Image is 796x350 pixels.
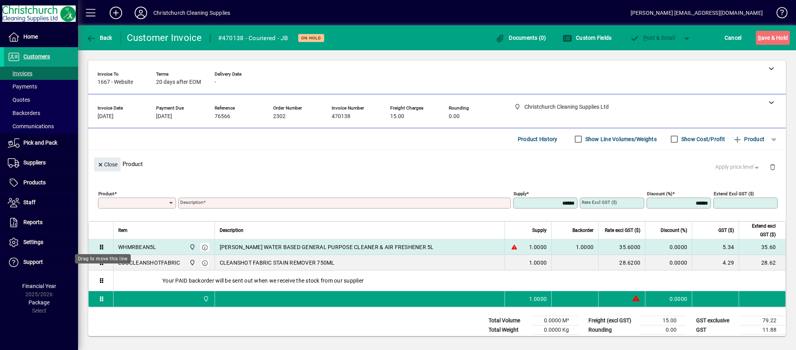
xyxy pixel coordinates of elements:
span: Close [97,158,117,171]
a: Backorders [4,106,78,120]
td: 28.62 [739,255,785,270]
span: Backorder [572,226,593,235]
span: CLEANSHOT FABRIC STAIN REMOVER 750ML [220,259,335,267]
button: Delete [763,157,782,176]
span: Settings [23,239,43,245]
td: 11.88 [739,325,786,335]
span: [PERSON_NAME] WATER BASED GENERAL PURPOSE CLEANER & AIR FRESHENER 5L [220,243,434,251]
button: Close [94,157,121,171]
a: Suppliers [4,153,78,173]
label: Show Cost/Profit [680,135,725,143]
span: Extend excl GST ($) [744,222,776,239]
span: Supply [532,226,547,235]
span: 1.0000 [529,243,547,251]
td: 0.00 [639,325,686,335]
a: Products [4,173,78,193]
span: 15.00 [390,113,404,120]
td: Rounding [585,325,639,335]
span: Suppliers [23,159,46,166]
span: Rate excl GST ($) [605,226,640,235]
td: Freight (excl GST) [585,316,639,325]
div: Customer Invoice [127,32,202,44]
span: Product History [518,133,558,145]
a: Invoices [4,67,78,80]
span: Payments [8,83,37,90]
td: 91.10 [739,335,786,345]
span: S [758,35,761,41]
a: Staff [4,193,78,212]
span: Pick and Pack [23,140,57,146]
div: Your PAID backorder will be sent out when we receive the stock from our supplier [114,270,785,291]
td: 0.0000 [645,255,692,270]
a: Payments [4,80,78,93]
span: GST ($) [718,226,734,235]
a: Home [4,27,78,47]
span: Home [23,34,38,40]
span: Support [23,259,43,265]
span: P [643,35,647,41]
a: Pick and Pack [4,133,78,153]
td: 0.0000 [645,291,692,307]
td: GST exclusive [692,316,739,325]
td: 15.00 [639,316,686,325]
span: Package [28,299,50,306]
button: Save & Hold [756,31,790,45]
a: Reports [4,213,78,232]
mat-label: Rate excl GST ($) [582,200,617,205]
span: Documents (0) [496,35,546,41]
span: Backorders [8,110,40,116]
span: 1.0000 [576,243,594,251]
td: 4.29 [692,255,739,270]
span: Christchurch Cleaning Supplies Ltd [201,295,210,303]
td: 79.22 [739,316,786,325]
button: Product History [515,132,561,146]
div: WHMRBEAN5L [118,243,156,251]
span: 20 days after EOM [156,79,201,85]
td: 0.0000 [645,239,692,255]
a: Quotes [4,93,78,106]
span: - [215,79,216,85]
div: Drag to move this line [75,254,131,263]
span: Financial Year [22,283,56,289]
mat-label: Discount (%) [647,191,672,196]
mat-label: Description [180,200,203,205]
span: Quotes [8,97,30,103]
span: ave & Hold [758,32,788,44]
div: Product [88,150,786,178]
a: Communications [4,120,78,133]
span: Apply price level [715,163,760,171]
mat-label: Supply [513,191,526,196]
span: Back [86,35,112,41]
button: Post & Email [626,31,679,45]
a: Settings [4,233,78,252]
div: ECOCLEANSHOTFABRIC [118,259,180,267]
app-page-header-button: Back [78,31,121,45]
div: 35.6000 [603,243,640,251]
span: Customers [23,53,50,60]
td: GST inclusive [692,335,739,345]
td: GST [692,325,739,335]
td: 0.0000 M³ [531,316,578,325]
span: Products [23,179,46,186]
mat-label: Extend excl GST ($) [714,191,754,196]
span: 470138 [332,113,350,120]
span: Communications [8,123,54,129]
a: Support [4,253,78,272]
span: Item [118,226,128,235]
span: [DATE] [156,113,172,120]
span: On hold [301,35,321,41]
span: Christchurch Cleaning Supplies Ltd [187,258,196,267]
span: 76566 [215,113,230,120]
span: Staff [23,199,36,205]
td: 35.60 [739,239,785,255]
span: Discount (%) [661,226,687,235]
app-page-header-button: Close [92,161,123,168]
button: Add [103,6,128,20]
span: Reports [23,219,43,225]
mat-label: Product [98,191,114,196]
span: 2302 [273,113,286,120]
button: Cancel [723,31,744,45]
td: Total Weight [485,325,531,335]
span: Custom Fields [563,35,612,41]
app-page-header-button: Delete [763,163,782,170]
